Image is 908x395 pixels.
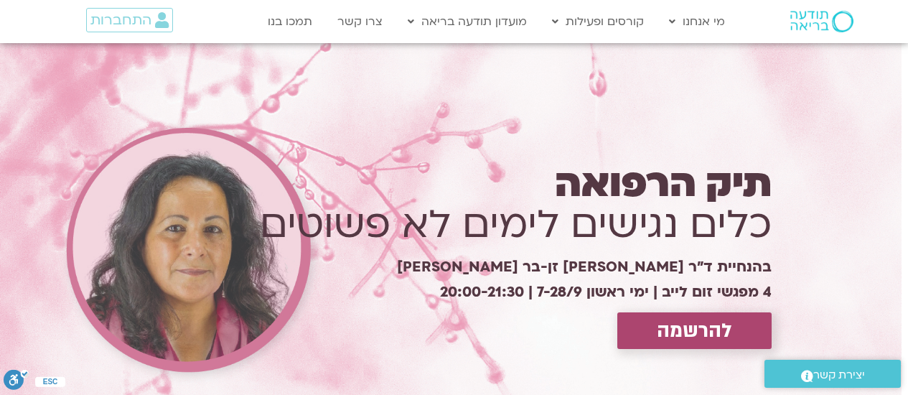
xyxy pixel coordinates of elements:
[210,205,772,245] h1: כלים נגישים לימים לא פשוטים
[330,8,390,35] a: צרו קשר
[261,8,319,35] a: תמכו בנו
[210,164,772,204] h1: תיק הרפואה
[790,11,853,32] img: תודעה בריאה
[764,360,901,388] a: יצירת קשר
[210,289,772,295] h1: 4 מפגשי זום לייב | ימי ראשון 7-28/9 | 20:00-21:30
[90,12,151,28] span: התחברות
[657,320,732,342] span: להרשמה
[813,366,865,385] span: יצירת קשר
[86,8,173,32] a: התחברות
[662,8,732,35] a: מי אנחנו
[210,264,772,270] h1: בהנחיית ד״ר [PERSON_NAME] זן-בר [PERSON_NAME]
[545,8,651,35] a: קורסים ופעילות
[617,312,772,349] a: להרשמה
[401,8,534,35] a: מועדון תודעה בריאה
